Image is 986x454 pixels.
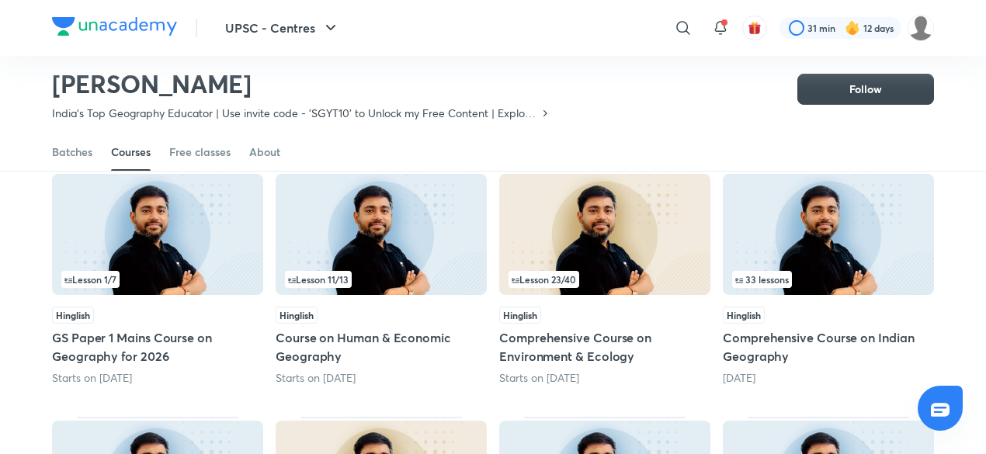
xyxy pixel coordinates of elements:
a: Company Logo [52,17,177,40]
span: Lesson 11 / 13 [288,275,349,284]
div: 15 days ago [723,370,934,386]
div: infocontainer [285,271,477,288]
div: Comprehensive Course on Indian Geography [723,170,934,386]
a: Courses [111,133,151,171]
p: India's Top Geography Educator | Use invite code - 'SGYT10' to Unlock my Free Content | Explore t... [52,106,539,121]
span: Lesson 23 / 40 [512,275,576,284]
span: Hinglish [499,307,541,324]
div: infosection [732,271,925,288]
h5: GS Paper 1 Mains Course on Geography for 2026 [52,328,263,366]
div: Starts on Nov 3 [52,370,263,386]
span: Follow [849,81,882,97]
div: infocontainer [61,271,254,288]
div: left [61,271,254,288]
a: Free classes [169,133,231,171]
span: Hinglish [276,307,318,324]
div: infosection [509,271,701,288]
div: Courses [111,144,151,160]
div: Batches [52,144,92,160]
div: About [249,144,280,160]
h5: Comprehensive Course on Indian Geography [723,328,934,366]
div: infocontainer [732,271,925,288]
div: left [732,271,925,288]
img: Thumbnail [499,174,710,295]
div: infosection [285,271,477,288]
h5: Course on Human & Economic Geography [276,328,487,366]
button: UPSC - Centres [216,12,349,43]
span: Hinglish [52,307,94,324]
div: Starts on Oct 6 [276,370,487,386]
div: infocontainer [509,271,701,288]
div: left [285,271,477,288]
div: left [509,271,701,288]
a: About [249,133,280,171]
div: GS Paper 1 Mains Course on Geography for 2026 [52,170,263,386]
span: Hinglish [723,307,765,324]
div: Free classes [169,144,231,160]
img: Thumbnail [52,174,263,295]
img: Thumbnail [276,174,487,295]
span: 33 lessons [735,275,789,284]
div: Starts on Oct 6 [499,370,710,386]
span: Lesson 1 / 7 [64,275,116,284]
img: Thumbnail [723,174,934,295]
img: SAKSHI AGRAWAL [908,15,934,41]
div: Comprehensive Course on Environment & Ecology [499,170,710,386]
img: avatar [748,21,762,35]
a: Batches [52,133,92,171]
button: Follow [797,74,934,105]
h2: [PERSON_NAME] [52,68,551,99]
div: Course on Human & Economic Geography [276,170,487,386]
img: Company Logo [52,17,177,36]
button: avatar [742,16,767,40]
div: infosection [61,271,254,288]
img: streak [845,20,860,36]
h5: Comprehensive Course on Environment & Ecology [499,328,710,366]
